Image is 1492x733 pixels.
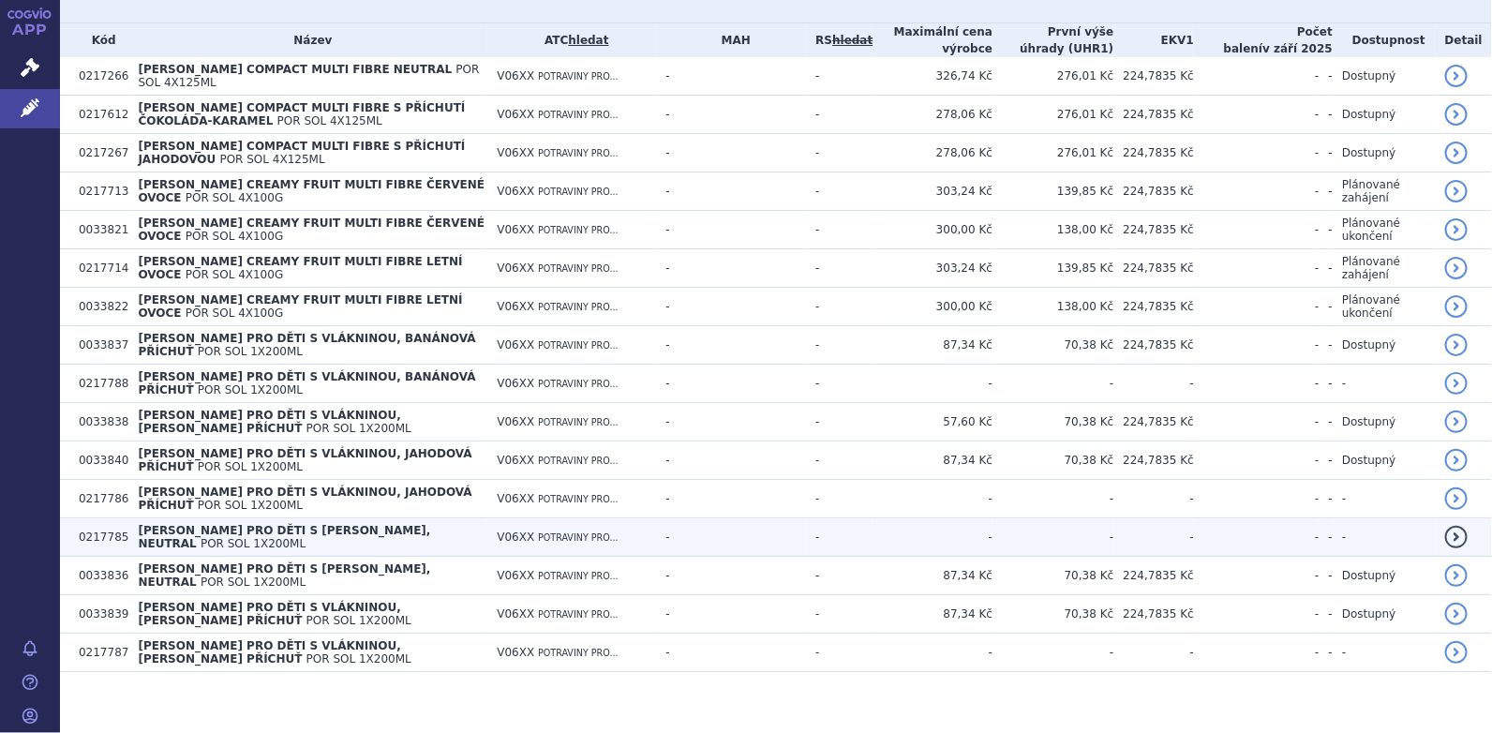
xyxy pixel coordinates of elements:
[992,365,1113,403] td: -
[497,569,534,582] span: V06XX
[1445,257,1468,279] a: detail
[656,403,806,441] td: -
[1262,42,1333,55] span: v září 2025
[656,211,806,249] td: -
[138,101,465,127] span: [PERSON_NAME] COMPACT MULTI FIBRE S PŘÍCHUTÍ ČOKOLÁDA-KARAMEL
[832,34,873,47] a: vyhledávání neobsahuje žádnou platnou referenční skupinu
[538,110,619,120] span: POTRAVINY PRO...
[1319,96,1333,134] td: -
[198,383,303,396] span: POR SOL 1X200ML
[538,571,619,581] span: POTRAVINY PRO...
[992,134,1113,172] td: 276,01 Kč
[1113,634,1194,672] td: -
[992,403,1113,441] td: 70,38 Kč
[138,562,430,589] span: [PERSON_NAME] PRO DĚTI S [PERSON_NAME], NEUTRAL
[992,480,1113,518] td: -
[1319,211,1333,249] td: -
[538,379,619,389] span: POTRAVINY PRO...
[497,185,534,198] span: V06XX
[656,441,806,480] td: -
[128,23,487,57] th: Název
[1333,134,1436,172] td: Dostupný
[497,338,534,352] span: V06XX
[1319,326,1333,365] td: -
[1445,180,1468,202] a: detail
[138,178,485,204] span: [PERSON_NAME] CREAMY FRUIT MULTI FIBRE ČERVENÉ OVOCE
[497,415,534,428] span: V06XX
[873,57,992,96] td: 326,74 Kč
[806,557,873,595] td: -
[656,23,806,57] th: MAH
[1113,557,1194,595] td: 224,7835 Kč
[873,326,992,365] td: 87,34 Kč
[568,34,608,47] a: hledat
[497,454,534,467] span: V06XX
[1445,142,1468,164] a: detail
[1194,480,1319,518] td: -
[992,326,1113,365] td: 70,38 Kč
[497,108,534,121] span: V06XX
[873,441,992,480] td: 87,34 Kč
[1113,23,1194,57] th: EKV1
[806,595,873,634] td: -
[656,365,806,403] td: -
[538,417,619,427] span: POTRAVINY PRO...
[873,134,992,172] td: 278,06 Kč
[806,96,873,134] td: -
[1445,526,1468,548] a: detail
[1194,326,1319,365] td: -
[992,441,1113,480] td: 70,38 Kč
[69,326,128,365] td: 0033837
[1194,365,1319,403] td: -
[497,646,534,659] span: V06XX
[1319,595,1333,634] td: -
[538,340,619,351] span: POTRAVINY PRO...
[992,172,1113,211] td: 139,85 Kč
[1113,134,1194,172] td: 224,7835 Kč
[1445,603,1468,625] a: detail
[1194,172,1319,211] td: -
[806,288,873,326] td: -
[1445,218,1468,241] a: detail
[992,595,1113,634] td: 70,38 Kč
[1113,595,1194,634] td: 224,7835 Kč
[1445,411,1468,433] a: detail
[497,262,534,275] span: V06XX
[656,96,806,134] td: -
[873,211,992,249] td: 300,00 Kč
[1194,57,1319,96] td: -
[806,23,873,57] th: RS
[1194,23,1333,57] th: Počet balení
[1113,403,1194,441] td: 224,7835 Kč
[1333,557,1436,595] td: Dostupný
[1194,249,1319,288] td: -
[1194,211,1319,249] td: -
[1333,634,1436,672] td: -
[832,34,873,47] del: hledat
[69,172,128,211] td: 0217713
[656,518,806,557] td: -
[69,634,128,672] td: 0217787
[186,268,283,281] span: POR SOL 4X100G
[873,249,992,288] td: 303,24 Kč
[873,365,992,403] td: -
[497,492,534,505] span: V06XX
[277,114,382,127] span: POR SOL 4X125ML
[806,634,873,672] td: -
[992,57,1113,96] td: 276,01 Kč
[201,537,306,550] span: POR SOL 1X200ML
[69,57,128,96] td: 0217266
[1445,564,1468,587] a: detail
[138,332,475,358] span: [PERSON_NAME] PRO DĚTI S VLÁKNINOU, BANÁNOVÁ PŘÍCHUŤ
[992,96,1113,134] td: 276,01 Kč
[538,532,619,543] span: POTRAVINY PRO...
[806,441,873,480] td: -
[1445,449,1468,471] a: detail
[1194,441,1319,480] td: -
[1194,634,1319,672] td: -
[1194,403,1319,441] td: -
[69,480,128,518] td: 0217786
[1333,518,1436,557] td: -
[138,370,475,396] span: [PERSON_NAME] PRO DĚTI S VLÁKNINOU, BANÁNOVÁ PŘÍCHUŤ
[69,249,128,288] td: 0217714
